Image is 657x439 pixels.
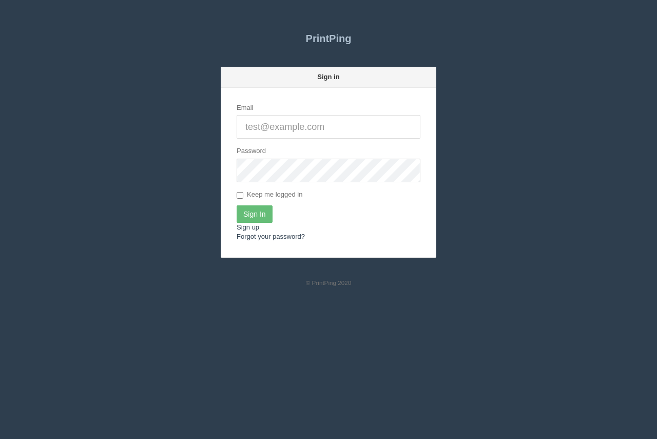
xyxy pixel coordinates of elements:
[237,103,254,113] label: Email
[237,190,302,200] label: Keep me logged in
[317,73,339,81] strong: Sign in
[237,223,259,231] a: Sign up
[237,146,266,156] label: Password
[237,205,273,223] input: Sign In
[237,233,305,240] a: Forgot your password?
[237,192,243,199] input: Keep me logged in
[221,26,436,51] a: PrintPing
[306,279,352,286] small: © PrintPing 2020
[237,115,420,139] input: test@example.com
